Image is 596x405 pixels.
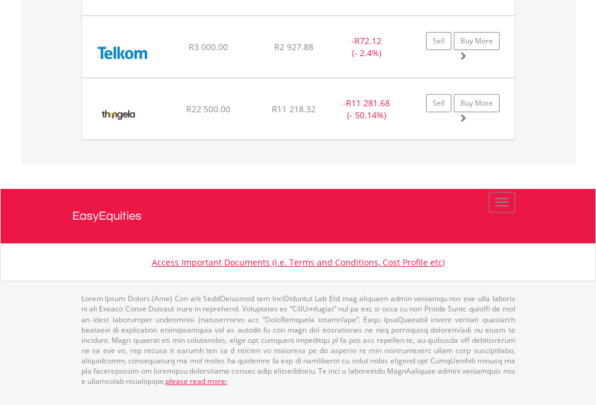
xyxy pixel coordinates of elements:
a: Access Important Documents (i.e. Terms and Conditions, Cost Profile etc) [152,257,445,268]
a: Sell [426,32,451,50]
span: R11 218.32 [272,103,316,115]
span: R3 000.00 [189,41,228,53]
a: Buy More [454,32,500,50]
span: R72.12 [354,35,381,46]
a: EasyEquities [72,189,524,243]
div: - (- 50.14%) [329,97,404,121]
a: Sell [426,94,451,112]
span: R11 281.68 [346,97,390,109]
div: - (- 2.4%) [329,35,404,59]
img: EQU.ZA.TGA.png [88,94,149,136]
span: R22 500.00 [186,103,230,115]
span: R2 927.88 [274,41,313,53]
p: Lorem Ipsum Dolors (Ame) Con a/e SeddOeiusmod tem InciDiduntut Lab Etd mag aliquaen admin veniamq... [81,293,515,386]
a: Buy More [454,94,500,112]
a: please read more: [166,376,227,386]
img: EQU.ZA.TKG.png [88,31,157,74]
